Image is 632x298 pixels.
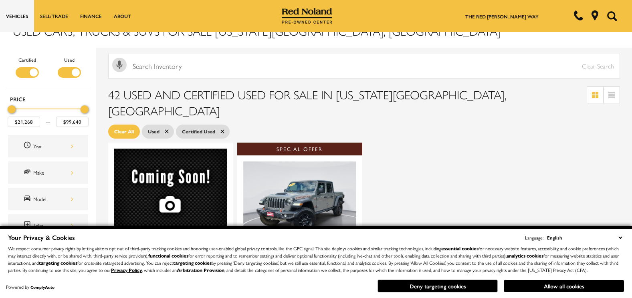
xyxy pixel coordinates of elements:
a: Privacy Policy [111,266,142,274]
strong: functional cookies [148,252,188,259]
button: Deny targeting cookies [378,280,498,292]
div: Maximum Price [81,105,89,113]
select: Language Select [545,233,624,242]
h5: Price [10,95,86,103]
div: Price [8,103,89,127]
div: Filter by Vehicle Type [6,56,90,88]
div: Powered by [6,284,55,290]
span: Used [148,127,160,137]
img: 2024 Ram 1500 Big Horn/Lone Star [114,149,227,236]
input: Maximum [56,117,89,127]
strong: analytics cookies [507,252,543,259]
a: Red Noland Pre-Owned [282,11,332,19]
span: Year [23,141,33,151]
input: Search Inventory [108,54,620,79]
div: Minimum Price [8,105,16,113]
div: TrimTrim [8,214,88,237]
div: Make [33,168,73,177]
a: The Red [PERSON_NAME] Way [465,13,539,20]
div: MakeMake [8,161,88,184]
img: 2022 Jeep Gladiator Mojave 1 [243,161,358,248]
div: 1 / 2 [243,161,358,248]
span: Clear All [114,127,134,137]
div: Special Offer [237,143,362,155]
strong: essential cookies [441,245,479,252]
span: Trim [23,220,33,231]
div: Year [33,142,73,151]
button: Open the search field [604,0,620,32]
button: Allow all cookies [504,280,624,292]
span: Certified Used [182,127,215,137]
div: Model [33,195,73,203]
div: YearYear [8,135,88,157]
p: We respect consumer privacy rights by letting visitors opt out of third-party tracking cookies an... [8,245,624,274]
strong: targeting cookies [173,259,212,266]
svg: Click to toggle on voice search [112,58,127,72]
input: Minimum [8,117,40,127]
div: Language: [525,235,543,240]
a: ComplyAuto [30,284,55,290]
span: Make [23,167,33,178]
span: Model [23,194,33,204]
label: Used [64,56,75,64]
strong: targeting cookies [39,259,77,266]
img: Red Noland Pre-Owned [282,8,332,24]
span: 42 Used and Certified Used for Sale in [US_STATE][GEOGRAPHIC_DATA], [GEOGRAPHIC_DATA] [108,86,507,119]
strong: Arbitration Provision [177,266,224,274]
div: ModelModel [8,188,88,210]
label: Certified [18,56,36,64]
div: Trim [33,221,73,230]
span: Your Privacy & Cookies [8,233,75,242]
